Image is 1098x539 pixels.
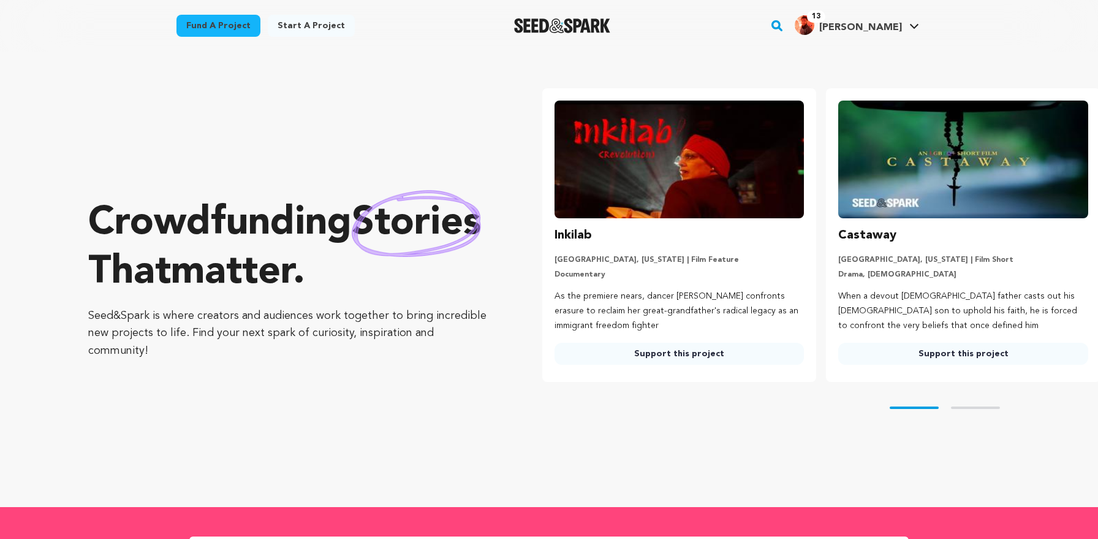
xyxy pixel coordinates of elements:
[171,253,293,292] span: matter
[514,18,610,33] img: Seed&Spark Logo Dark Mode
[555,255,805,265] p: [GEOGRAPHIC_DATA], [US_STATE] | Film Feature
[268,15,355,37] a: Start a project
[514,18,610,33] a: Seed&Spark Homepage
[555,289,805,333] p: As the premiere nears, dancer [PERSON_NAME] confronts erasure to reclaim her great-grandfather's ...
[795,15,902,35] div: Morgan S.'s Profile
[838,101,1088,218] img: Castaway image
[176,15,260,37] a: Fund a project
[555,226,592,245] h3: Inkilab
[819,23,902,32] span: [PERSON_NAME]
[795,15,814,35] img: picture
[838,226,896,245] h3: Castaway
[807,10,825,23] span: 13
[555,101,805,218] img: Inkilab image
[838,289,1088,333] p: When a devout [DEMOGRAPHIC_DATA] father casts out his [DEMOGRAPHIC_DATA] son to uphold his faith,...
[555,270,805,280] p: Documentary
[88,307,493,360] p: Seed&Spark is where creators and audiences work together to bring incredible new projects to life...
[838,343,1088,365] a: Support this project
[838,255,1088,265] p: [GEOGRAPHIC_DATA], [US_STATE] | Film Short
[792,13,922,35] a: Morgan S.'s Profile
[792,13,922,39] span: Morgan S.'s Profile
[555,343,805,365] a: Support this project
[838,270,1088,280] p: Drama, [DEMOGRAPHIC_DATA]
[88,199,493,297] p: Crowdfunding that .
[352,190,481,257] img: hand sketched image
